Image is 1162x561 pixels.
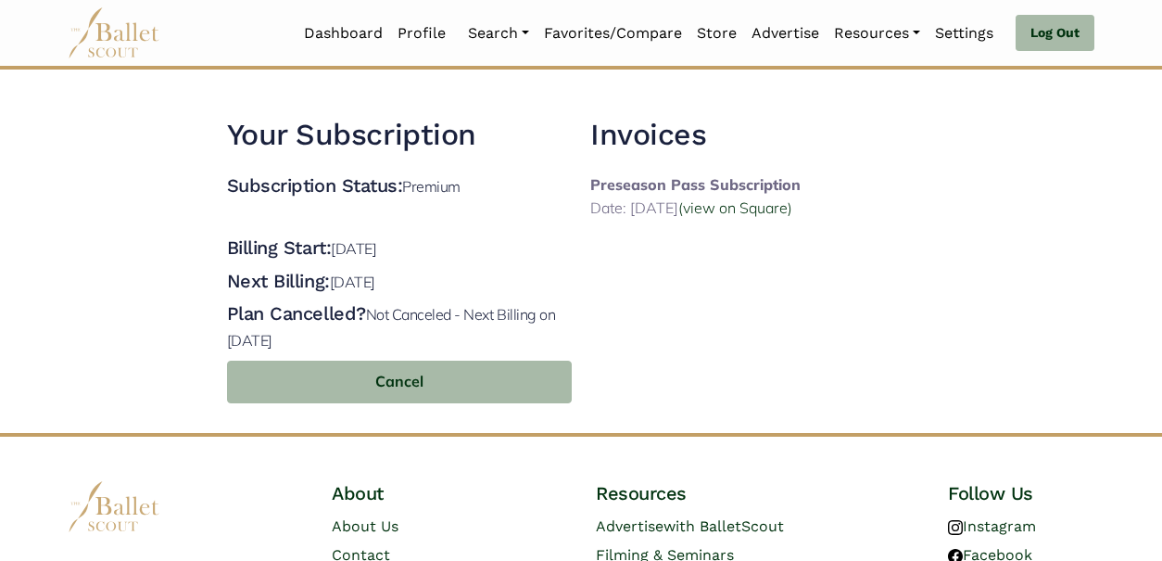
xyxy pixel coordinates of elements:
a: Resources [827,14,928,53]
h4: Plan Cancelled? [227,301,572,352]
a: Advertisewith BalletScout [596,517,784,535]
a: (view on Square) [678,198,792,217]
a: Profile [390,14,453,53]
img: logo [68,481,160,532]
a: Store [689,14,744,53]
b: Preseason Pass Subscription [590,175,801,194]
h4: Subscription Status: [227,173,461,199]
h4: Next Billing: [227,269,572,295]
a: Log Out [1016,15,1094,52]
p: [DATE] [330,273,375,291]
a: Dashboard [297,14,390,53]
a: Favorites/Compare [537,14,689,53]
h4: Follow Us [948,481,1094,505]
h4: Resources [596,481,830,505]
p: [DATE] [331,239,376,258]
h2: Invoices [590,116,801,155]
img: instagram logo [948,520,963,535]
p: Not Canceled - Next Billing on [DATE] [227,305,555,350]
p: Date: [DATE] [590,197,801,221]
a: About Us [332,517,398,535]
span: with BalletScout [663,517,784,535]
h2: Your Subscription [227,116,572,155]
h4: Billing Start: [227,236,572,261]
a: Search [461,14,537,53]
p: Premium [402,177,461,196]
a: Settings [928,14,1001,53]
a: Instagram [948,517,1036,535]
button: Cancel [227,361,572,404]
h4: About [332,481,478,505]
a: Advertise [744,14,827,53]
